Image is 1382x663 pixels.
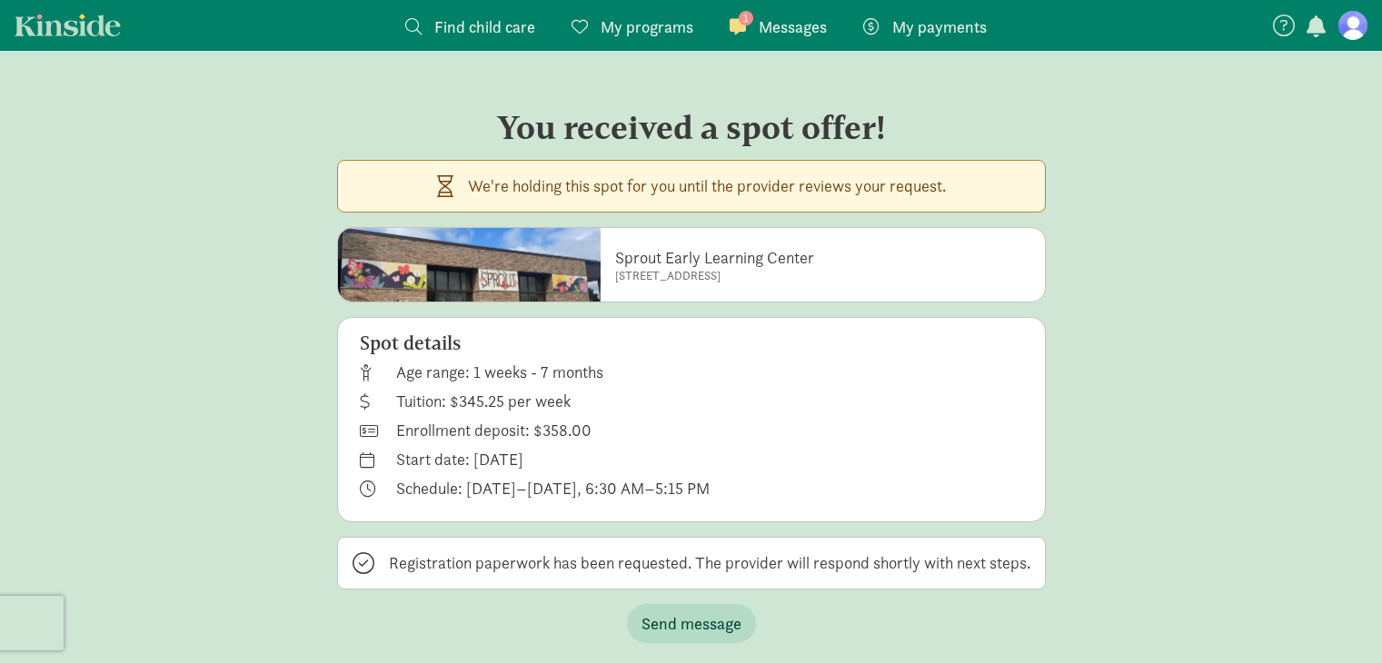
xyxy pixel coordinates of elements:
span: Find child care [434,15,535,39]
span: My programs [601,15,693,39]
small: [STREET_ADDRESS] [615,269,814,283]
span: Send message [641,611,741,636]
p: Age range: 1 weeks - 7 months [396,361,603,383]
a: Kinside [15,14,121,36]
p: Enrollment deposit: $358.00 [396,420,592,441]
span: Messages [759,15,827,39]
p: Schedule: [DATE]–[DATE], 6:30 AM–5:15 PM [396,478,710,500]
span: My payments [892,15,987,39]
span: 1 [739,11,753,25]
h5: Spot details [360,332,461,354]
img: mzcyzg2rutzfsruhoitf.jpg [338,228,602,302]
p: Registration paperwork has been requested. The provider will respond shortly with next steps. [389,552,1030,574]
p: Sprout Early Learning Center [615,247,814,269]
p: Start date: [DATE] [396,449,523,470]
p: Tuition: $345.25 per week [396,391,571,412]
button: Send message [627,604,756,643]
p: We're holding this spot for you until the provider reviews your request. [468,175,946,197]
h3: You received a spot offer! [497,109,886,145]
